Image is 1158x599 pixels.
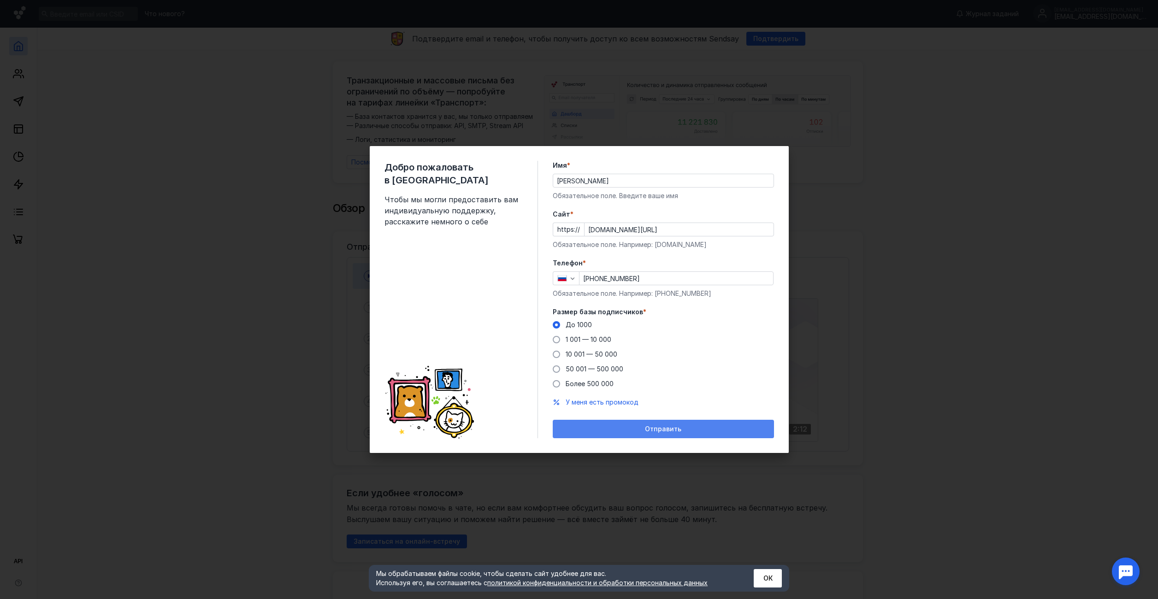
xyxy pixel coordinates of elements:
button: Отправить [553,420,774,438]
span: Имя [553,161,567,170]
div: Обязательное поле. Например: [PHONE_NUMBER] [553,289,774,298]
span: Чтобы мы могли предоставить вам индивидуальную поддержку, расскажите немного о себе [384,194,523,227]
span: Размер базы подписчиков [553,307,643,317]
span: Более 500 000 [566,380,614,388]
span: 1 001 — 10 000 [566,335,611,343]
a: политикой конфиденциальности и обработки персональных данных [487,579,708,587]
span: 10 001 — 50 000 [566,350,617,358]
span: Добро пожаловать в [GEOGRAPHIC_DATA] [384,161,523,187]
div: Обязательное поле. Например: [DOMAIN_NAME] [553,240,774,249]
span: У меня есть промокод [566,398,638,406]
span: 50 001 — 500 000 [566,365,623,373]
button: У меня есть промокод [566,398,638,407]
div: Обязательное поле. Введите ваше имя [553,191,774,200]
span: Cайт [553,210,570,219]
span: До 1000 [566,321,592,329]
div: Мы обрабатываем файлы cookie, чтобы сделать сайт удобнее для вас. Используя его, вы соглашаетесь c [376,569,731,587]
button: ОК [754,569,782,587]
span: Отправить [645,425,681,433]
span: Телефон [553,258,583,268]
